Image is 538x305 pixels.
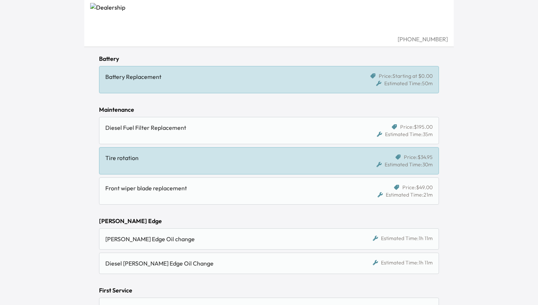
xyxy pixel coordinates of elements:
[373,235,433,242] div: Estimated Time: 1h 11m
[99,286,439,295] div: First Service
[373,259,433,266] div: Estimated Time: 1h 11m
[99,54,439,63] div: Battery
[400,123,433,131] span: Price: $195.00
[404,153,433,161] span: Price: $34.95
[105,123,345,132] div: Diesel Fuel Filter Replacement
[105,184,345,193] div: Front wiper blade replacement
[105,72,345,81] div: Battery Replacement
[105,153,345,162] div: Tire rotation
[90,3,448,35] img: Dealership
[90,35,448,44] div: [PHONE_NUMBER]
[377,161,433,168] div: Estimated Time: 30m
[105,235,345,243] div: [PERSON_NAME] Edge Oil change
[379,72,433,80] span: Price: Starting at $0.00
[99,105,439,114] div: Maintenance
[377,131,433,138] div: Estimated Time: 35m
[105,259,345,268] div: Diesel [PERSON_NAME] Edge Oil Change
[376,80,433,87] div: Estimated Time: 50m
[402,184,433,191] span: Price: $49.00
[378,191,433,198] div: Estimated Time: 21m
[99,216,439,225] div: [PERSON_NAME] Edge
